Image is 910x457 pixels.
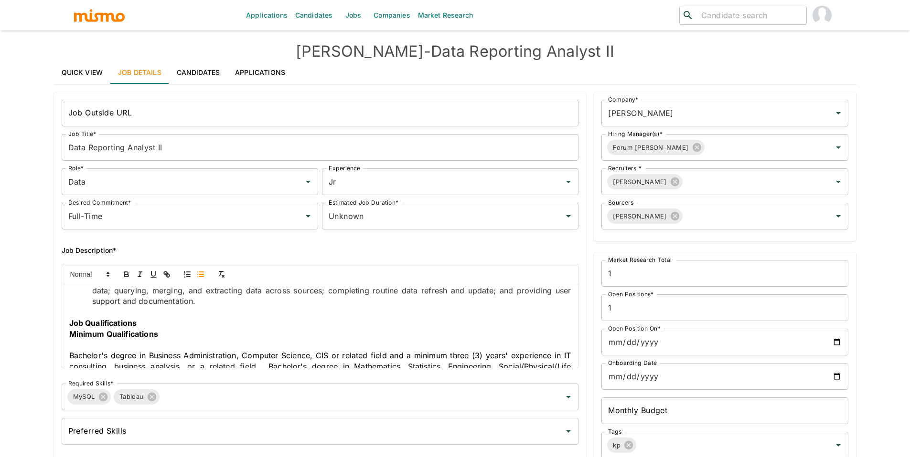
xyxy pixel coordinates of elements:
label: Onboarding Date [608,359,657,367]
button: Open [301,175,315,188]
label: Open Positions* [608,290,654,298]
button: Open [832,209,845,223]
span: kp [607,440,626,451]
div: [PERSON_NAME] [607,208,683,224]
span: Tableau [114,391,150,402]
label: Estimated Job Duration* [329,198,398,207]
span: Assists with data and information gathering for targeted variables in an established systematic f... [92,275,573,306]
button: Open [832,438,845,452]
label: Desired Commitment* [68,198,131,207]
label: Required Skills* [68,379,114,387]
div: MySQL [67,389,111,405]
a: Candidates [169,61,228,84]
a: Quick View [54,61,111,84]
a: Job Details [110,61,169,84]
label: Sourcers [608,198,633,207]
label: Experience [329,164,360,172]
button: Open [301,209,315,223]
div: Tableau [114,389,160,405]
button: Open [562,390,575,404]
label: Market Research Total [608,256,672,264]
button: Open [562,209,575,223]
button: Open [562,175,575,188]
button: Open [832,141,845,154]
div: Forum [PERSON_NAME] [607,140,704,155]
a: Applications [227,61,293,84]
span: Bachelor's degree in Business Administration, Computer Science, CIS or related field and a minimu... [69,351,574,382]
label: Hiring Manager(s)* [608,130,663,138]
button: Open [832,175,845,188]
label: Role* [68,164,84,172]
input: Candidate search [697,9,803,22]
strong: Job Qualifications [69,318,137,328]
div: kp [607,437,636,453]
label: Open Position On* [608,324,661,332]
h6: Job Description* [62,245,579,256]
img: Paola Pacheco [813,6,832,25]
button: Open [832,106,845,120]
span: [PERSON_NAME] [607,211,673,222]
label: Company* [608,95,638,104]
label: Tags [608,427,621,436]
strong: Minimum Qualifications [69,329,158,339]
img: logo [73,8,126,22]
span: Forum [PERSON_NAME] [607,142,694,153]
span: MySQL [67,391,101,402]
label: Job Title* [68,130,96,138]
button: Open [562,425,575,438]
label: Recruiters * [608,164,642,172]
h4: [PERSON_NAME] - Data Reporting Analyst II [54,42,856,61]
span: [PERSON_NAME] [607,177,673,187]
div: [PERSON_NAME] [607,174,683,189]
